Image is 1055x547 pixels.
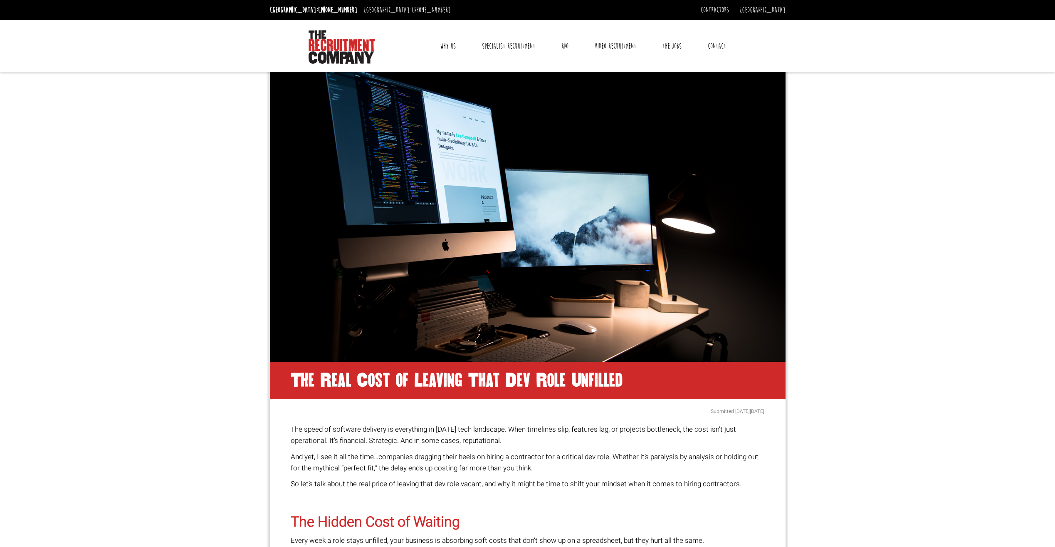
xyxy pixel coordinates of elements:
p: And yet, I see it all the time…companies dragging their heels on hiring a contractor for a critic... [291,451,764,474]
a: [PHONE_NUMBER] [412,5,451,15]
p: The speed of software delivery is everything in [DATE] tech landscape. When timelines slip, featu... [291,424,764,446]
a: [PHONE_NUMBER] [318,5,357,15]
p: Every week a role stays unfilled, your business is absorbing soft costs that don’t show up on a s... [291,535,764,546]
a: [GEOGRAPHIC_DATA] [739,5,786,15]
p: So let’s talk about the real price of leaving that dev role vacant, and why it might be time to s... [291,478,764,490]
li: [GEOGRAPHIC_DATA]: [361,3,453,17]
span: The Hidden Cost of Waiting [291,512,460,532]
img: The Recruitment Company [309,30,375,64]
a: RPO [555,36,575,57]
a: Contractors [701,5,729,15]
a: Contact [702,36,732,57]
a: The Jobs [656,36,688,57]
a: Why Us [434,36,462,57]
a: Specialist Recruitment [476,36,541,57]
h1: The Real Cost of Leaving That Dev Role Unfilled [270,362,786,399]
a: Video Recruitment [588,36,642,57]
li: [GEOGRAPHIC_DATA]: [268,3,359,17]
p: Submitted [DATE][DATE] [291,408,764,415]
